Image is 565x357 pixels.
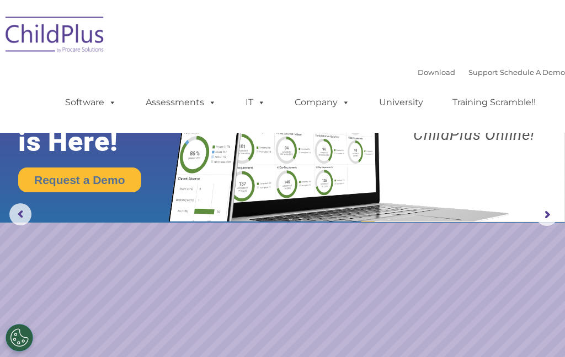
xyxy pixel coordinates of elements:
a: Software [54,91,127,113]
a: Assessments [135,91,227,113]
a: Request a Demo [18,167,141,192]
a: University [368,91,434,113]
a: Support [468,68,498,77]
a: IT [234,91,276,113]
button: Cookies Settings [6,324,33,351]
font: | [418,68,565,77]
rs-layer: Boost your productivity and streamline your success in ChildPlus Online! [390,71,558,142]
a: Company [284,91,361,113]
a: Download [418,68,455,77]
a: Schedule A Demo [500,68,565,77]
a: Training Scramble!! [441,91,547,113]
rs-layer: The Future of ChildPlus is Here! [18,64,199,157]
